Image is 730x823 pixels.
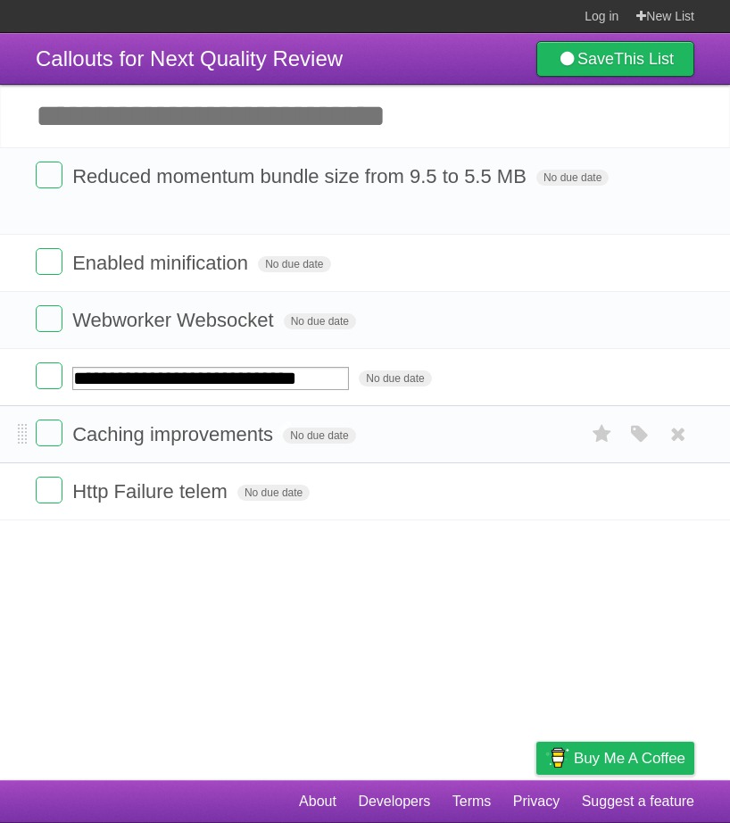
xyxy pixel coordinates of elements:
span: No due date [237,485,310,501]
label: Done [36,477,62,503]
b: This List [614,50,674,68]
span: No due date [258,256,330,272]
label: Done [36,420,62,446]
label: Done [36,362,62,389]
span: Http Failure telem [72,480,232,503]
span: Caching improvements [72,423,278,445]
label: Done [36,162,62,188]
span: No due date [359,370,431,387]
span: Callouts for Next Quality Review [36,46,343,71]
label: Star task [585,420,619,449]
a: About [299,785,336,819]
a: SaveThis List [536,41,694,77]
a: Privacy [513,785,560,819]
a: Suggest a feature [582,785,694,819]
label: Done [36,305,62,332]
a: Developers [358,785,430,819]
span: No due date [536,170,609,186]
span: Webworker Websocket [72,309,278,331]
a: Terms [452,785,492,819]
span: Enabled minification [72,252,253,274]
span: No due date [284,313,356,329]
span: Buy me a coffee [574,743,685,774]
span: No due date [283,428,355,444]
a: Buy me a coffee [536,742,694,775]
span: Reduced momentum bundle size from 9.5 to 5.5 MB [72,165,531,187]
img: Buy me a coffee [545,743,569,773]
label: Done [36,248,62,275]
